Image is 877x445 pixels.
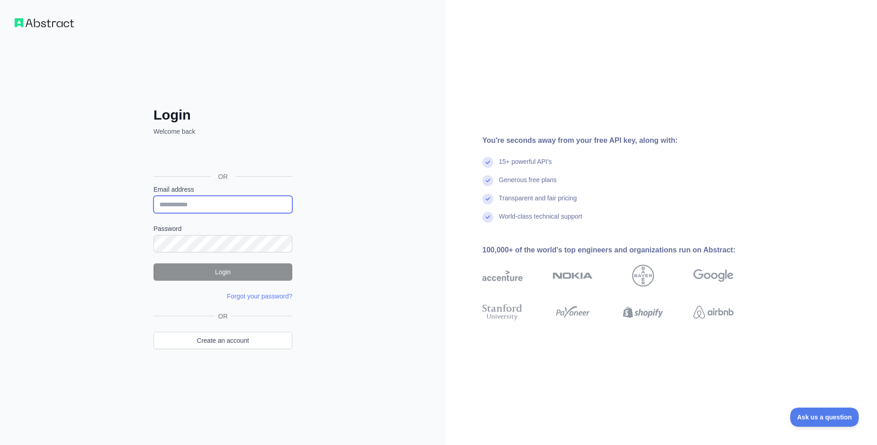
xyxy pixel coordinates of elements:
[790,408,859,427] iframe: Toggle Customer Support
[153,332,292,349] a: Create an account
[153,224,292,233] label: Password
[482,175,493,186] img: check mark
[499,175,557,194] div: Generous free plans
[149,146,295,166] iframe: Sign in with Google Button
[623,302,663,322] img: shopify
[482,194,493,204] img: check mark
[215,312,232,321] span: OR
[553,265,593,287] img: nokia
[15,18,74,27] img: Workflow
[482,245,763,256] div: 100,000+ of the world's top engineers and organizations run on Abstract:
[482,302,523,322] img: stanford university
[632,265,654,287] img: bayer
[153,263,292,281] button: Login
[153,146,291,166] div: Sign in with Google. Opens in new tab
[499,157,552,175] div: 15+ powerful API's
[153,185,292,194] label: Email address
[553,302,593,322] img: payoneer
[153,107,292,123] h2: Login
[693,302,734,322] img: airbnb
[693,265,734,287] img: google
[499,212,582,230] div: World-class technical support
[153,127,292,136] p: Welcome back
[227,293,292,300] a: Forgot your password?
[211,172,235,181] span: OR
[499,194,577,212] div: Transparent and fair pricing
[482,157,493,168] img: check mark
[482,212,493,223] img: check mark
[482,135,763,146] div: You're seconds away from your free API key, along with:
[482,265,523,287] img: accenture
